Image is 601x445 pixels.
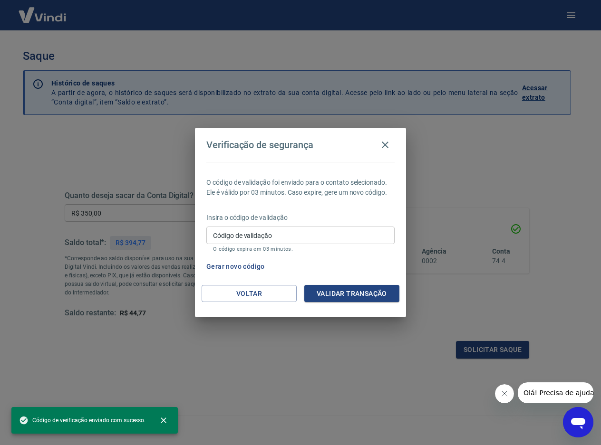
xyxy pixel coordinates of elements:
[518,382,593,403] iframe: Mensagem da empresa
[495,384,514,403] iframe: Fechar mensagem
[563,407,593,437] iframe: Botão para abrir a janela de mensagens
[153,410,174,431] button: close
[206,213,395,223] p: Insira o código de validação
[206,139,313,151] h4: Verificação de segurança
[19,416,145,425] span: Código de verificação enviado com sucesso.
[206,178,395,198] p: O código de validação foi enviado para o contato selecionado. Ele é válido por 03 minutos. Caso e...
[6,7,80,14] span: Olá! Precisa de ajuda?
[213,246,388,252] p: O código expira em 03 minutos.
[304,285,399,303] button: Validar transação
[203,258,269,275] button: Gerar novo código
[202,285,297,303] button: Voltar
